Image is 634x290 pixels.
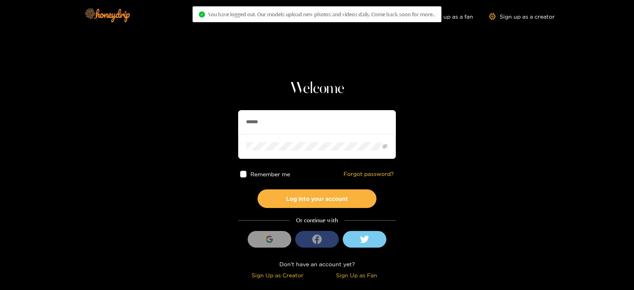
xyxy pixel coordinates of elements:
div: Sign Up as Creator [240,271,315,280]
button: Log into your account [258,189,376,208]
a: Sign up as a creator [489,13,555,20]
span: You have logged out. Our models upload new photos and videos daily. Come back soon for more.. [208,11,435,17]
div: Or continue with [238,216,396,225]
span: Remember me [251,171,290,177]
a: Sign up as a fan [419,13,473,20]
h1: Welcome [238,79,396,98]
a: Forgot password? [344,171,394,177]
div: Don't have an account yet? [238,259,396,269]
span: check-circle [199,11,205,17]
span: eye-invisible [382,144,388,149]
div: Sign Up as Fan [319,271,394,280]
